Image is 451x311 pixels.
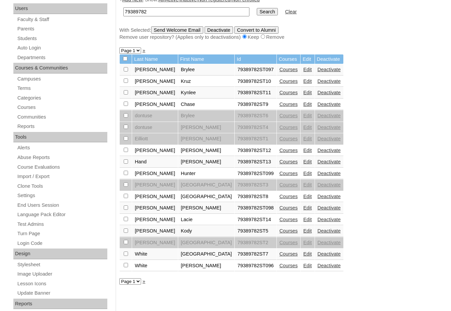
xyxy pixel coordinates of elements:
div: Reports [13,299,107,309]
td: 79389782ST1 [235,133,276,145]
a: Edit [303,240,312,245]
a: Courses [279,113,298,118]
td: dontuse [132,122,178,133]
a: Deactivate [318,205,341,210]
a: Campuses [17,75,107,83]
a: Deactivate [318,113,341,118]
a: » [142,48,145,53]
div: Design [13,249,107,259]
a: Deactivate [318,182,341,187]
td: [PERSON_NAME] [132,76,178,87]
td: Brylee [178,64,235,75]
td: [GEOGRAPHIC_DATA] [178,237,235,249]
a: Courses [279,125,298,130]
input: Search [123,7,249,16]
a: Clone Tools [17,182,107,190]
td: 79389782ST13 [235,156,276,168]
a: Courses [279,67,298,72]
a: Deactivate [318,263,341,268]
td: 79389782ST6 [235,110,276,122]
a: Courses [279,251,298,257]
a: Deactivate [318,125,341,130]
input: Deactivate [205,26,233,34]
a: Clear [285,9,297,14]
a: Deactivate [318,194,341,199]
div: Courses & Communities [13,63,107,73]
td: Id [235,54,276,64]
a: Edit [303,205,312,210]
a: Courses [279,159,298,164]
a: Edit [303,171,312,176]
a: Edit [303,159,312,164]
td: 79389782ST2 [235,237,276,249]
a: Edit [303,125,312,130]
td: Eilliott [132,133,178,145]
td: 79389782ST7 [235,249,276,260]
a: Reports [17,122,107,131]
a: Image Uploader [17,270,107,278]
a: Edit [303,182,312,187]
a: Settings [17,191,107,200]
td: [PERSON_NAME] [132,179,178,191]
td: Courses [277,54,301,64]
input: Send Welcome Email [151,26,203,34]
td: [PERSON_NAME] [132,168,178,179]
a: Test Admins [17,220,107,228]
a: Courses [279,205,298,210]
a: Auto Login [17,44,107,52]
a: Courses [279,263,298,268]
a: Courses [279,148,298,153]
td: Kruz [178,76,235,87]
td: [GEOGRAPHIC_DATA] [178,179,235,191]
td: [PERSON_NAME] [132,145,178,156]
a: Courses [279,171,298,176]
td: 79389782ST9 [235,99,276,110]
td: [PERSON_NAME] [178,260,235,272]
td: Brylee [178,110,235,122]
a: Courses [279,102,298,107]
td: [PERSON_NAME] [132,99,178,110]
div: With Selected: [119,26,444,41]
div: Users [13,3,107,14]
a: Edit [303,113,312,118]
a: Deactivate [318,79,341,84]
a: Edit [303,228,312,234]
a: Deactivate [318,159,341,164]
td: [PERSON_NAME] [132,214,178,225]
a: Edit [303,194,312,199]
a: Deactivate [318,217,341,222]
td: 79389782ST12 [235,145,276,156]
a: Courses [279,90,298,95]
td: Hand [132,156,178,168]
a: Courses [279,240,298,245]
td: 79389782ST8 [235,191,276,202]
td: Edit [301,54,314,64]
a: Deactivate [318,228,341,234]
a: Courses [279,136,298,141]
td: Hunter [178,168,235,179]
a: Deactivate [318,171,341,176]
a: Edit [303,136,312,141]
div: Tools [13,132,107,143]
a: Categories [17,94,107,102]
td: 79389782ST5 [235,225,276,237]
td: [PERSON_NAME] [178,133,235,145]
td: [PERSON_NAME] [178,145,235,156]
a: Abuse Reports [17,153,107,162]
td: White [132,260,178,272]
td: 79389782ST14 [235,214,276,225]
td: 79389782ST4 [235,122,276,133]
td: First Name [178,54,235,64]
td: 79389782ST097 [235,64,276,75]
a: Deactivate [318,67,341,72]
td: Last Name [132,54,178,64]
td: [GEOGRAPHIC_DATA] [178,249,235,260]
td: [PERSON_NAME] [132,64,178,75]
a: Deactivate [318,90,341,95]
a: Edit [303,90,312,95]
a: Courses [279,79,298,84]
a: Edit [303,148,312,153]
td: [PERSON_NAME] [132,87,178,99]
a: Courses [17,103,107,112]
td: [PERSON_NAME] [132,225,178,237]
